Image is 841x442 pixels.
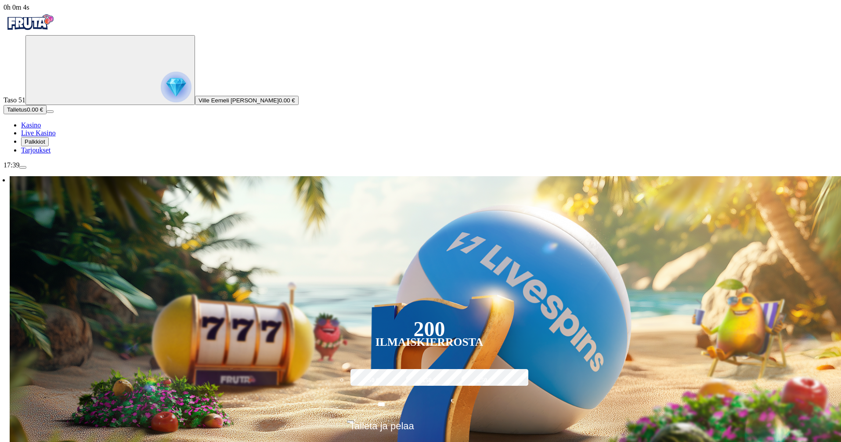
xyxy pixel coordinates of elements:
[21,146,51,154] span: Tarjoukset
[195,96,299,105] button: Ville Eemeli [PERSON_NAME]0.00 €
[25,138,45,145] span: Palkkiot
[21,129,56,137] span: Live Kasino
[7,106,27,113] span: Talletus
[459,368,510,393] label: 250 €
[47,110,54,113] button: menu
[161,72,191,102] img: reward progress
[199,97,279,104] span: Ville Eemeli [PERSON_NAME]
[19,166,26,169] button: menu
[4,11,56,33] img: Fruta
[347,420,512,438] button: Talleta ja pelaa
[375,337,484,348] div: Ilmaiskierrosta
[21,137,49,146] button: reward iconPalkkiot
[4,105,47,114] button: Talletusplus icon0.00 €
[4,161,19,169] span: 17:39
[4,96,25,104] span: Taso 51
[21,146,51,154] a: gift-inverted iconTarjoukset
[413,324,445,334] div: 200
[279,97,295,104] span: 0.00 €
[4,11,837,154] nav: Primary
[21,121,41,129] span: Kasino
[4,4,29,11] span: user session time
[354,417,357,423] span: €
[451,397,454,405] span: €
[348,368,399,393] label: 50 €
[350,420,414,438] span: Talleta ja pelaa
[25,35,195,105] button: reward progress
[4,27,56,35] a: Fruta
[27,106,43,113] span: 0.00 €
[21,121,41,129] a: diamond iconKasino
[404,368,455,393] label: 150 €
[21,129,56,137] a: poker-chip iconLive Kasino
